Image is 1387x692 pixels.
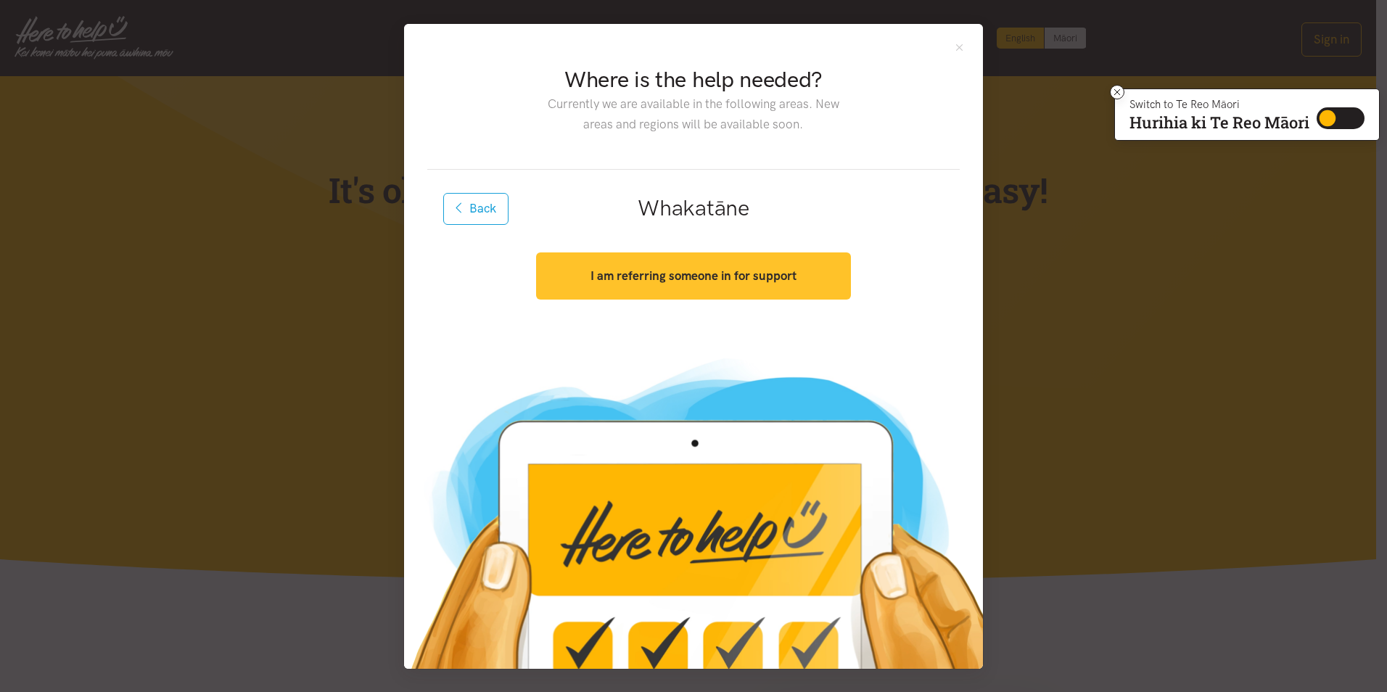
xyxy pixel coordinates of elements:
[536,94,850,133] p: Currently we are available in the following areas. New areas and regions will be available soon.
[443,193,509,225] button: Back
[953,41,966,54] button: Close
[450,193,937,223] h2: Whakatāne
[536,252,850,300] button: I am referring someone in for support
[590,268,797,283] strong: I am referring someone in for support
[1129,116,1309,129] p: Hurihia ki Te Reo Māori
[536,65,850,95] h2: Where is the help needed?
[1129,100,1309,109] p: Switch to Te Reo Māori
